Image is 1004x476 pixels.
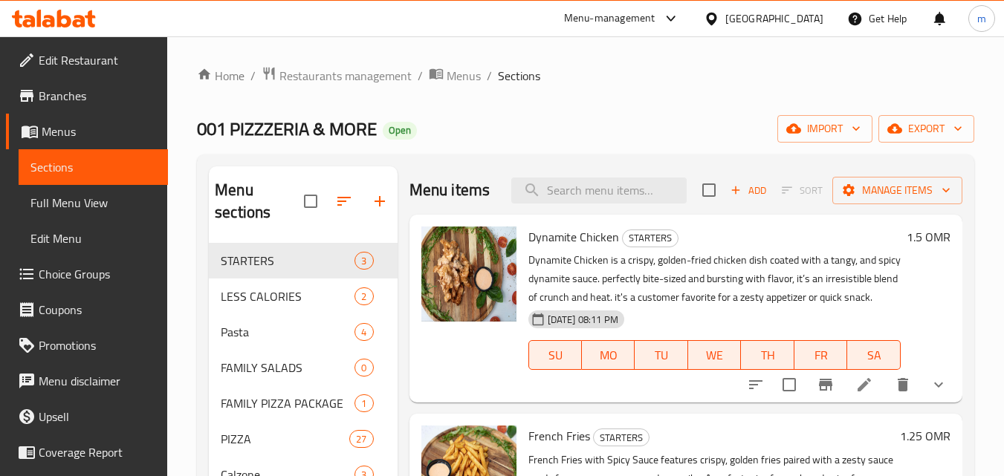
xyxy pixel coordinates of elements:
div: Open [383,122,417,140]
span: Sections [498,67,540,85]
a: Menus [6,114,168,149]
h6: 1.5 OMR [907,226,950,247]
span: TU [641,345,682,366]
button: Manage items [832,177,962,204]
button: Branch-specific-item [808,367,843,402]
span: Select section first [772,179,832,202]
button: Add section [362,183,398,219]
span: 2 [355,290,372,304]
span: Add [728,182,768,199]
span: m [977,10,986,27]
button: WE [688,340,742,370]
span: French Fries [528,425,590,447]
span: Upsell [39,408,156,426]
div: FAMILY SALADS [221,359,354,376]
li: / [418,67,423,85]
div: FAMILY PIZZA PACKAGE1 [209,385,397,421]
button: SU [528,340,582,370]
span: Edit Menu [30,229,156,247]
span: Coverage Report [39,443,156,461]
p: Dynamite Chicken is a crispy, golden-fried chicken dish coated with a tangy, and spicy dynamite s... [528,251,901,307]
span: Promotions [39,336,156,354]
a: Upsell [6,399,168,434]
h2: Menu items [409,179,490,201]
span: Menu disclaimer [39,372,156,390]
button: TU [635,340,688,370]
a: Full Menu View [19,185,168,221]
span: FR [800,345,842,366]
span: TH [747,345,788,366]
div: FAMILY SALADS0 [209,350,397,385]
button: SA [847,340,901,370]
a: Coupons [6,292,168,327]
span: Sort sections [326,183,362,219]
span: [DATE] 08:11 PM [542,313,624,327]
span: export [890,120,962,138]
span: Full Menu View [30,194,156,212]
span: Open [383,124,417,137]
div: STARTERS3 [209,243,397,278]
span: STARTERS [594,429,649,446]
span: Dynamite Chicken [528,226,619,248]
button: MO [582,340,635,370]
nav: breadcrumb [197,66,974,85]
li: / [487,67,492,85]
span: Select section [693,175,725,206]
input: search [511,177,687,203]
span: LESS CALORIES [221,287,354,305]
a: Promotions [6,327,168,363]
div: items [354,359,373,376]
span: 1 [355,397,372,411]
div: LESS CALORIES2 [209,278,397,314]
span: SA [853,345,895,366]
span: Add item [725,179,772,202]
div: items [349,430,373,448]
button: Add [725,179,772,202]
div: PIZZA27 [209,421,397,457]
a: Coverage Report [6,434,168,470]
div: Pasta4 [209,314,397,350]
span: WE [694,345,736,366]
li: / [250,67,256,85]
span: 3 [355,254,372,268]
button: delete [885,367,921,402]
div: Pasta [221,323,354,341]
button: export [878,115,974,143]
span: PIZZA [221,430,349,448]
button: TH [741,340,794,370]
span: Branches [39,87,156,105]
span: import [789,120,861,138]
span: Select to update [774,369,805,400]
span: 001 PIZZZERIA & MORE [197,112,377,146]
span: FAMILY PIZZA PACKAGE [221,394,354,412]
span: Coupons [39,301,156,319]
span: Select all sections [295,186,326,217]
div: items [354,252,373,270]
a: Edit Restaurant [6,42,168,78]
button: import [777,115,872,143]
a: Menus [429,66,481,85]
a: Edit Menu [19,221,168,256]
span: Choice Groups [39,265,156,283]
a: Edit menu item [855,376,873,394]
span: Restaurants management [279,67,412,85]
button: FR [794,340,848,370]
span: STARTERS [221,252,354,270]
span: 4 [355,325,372,339]
a: Choice Groups [6,256,168,292]
span: MO [588,345,629,366]
a: Home [197,67,244,85]
button: sort-choices [738,367,774,402]
a: Branches [6,78,168,114]
span: SU [535,345,576,366]
span: 0 [355,361,372,375]
h2: Menu sections [215,179,303,224]
span: Menus [42,123,156,140]
div: items [354,287,373,305]
svg: Show Choices [930,376,948,394]
div: items [354,394,373,412]
div: STARTERS [593,428,650,446]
